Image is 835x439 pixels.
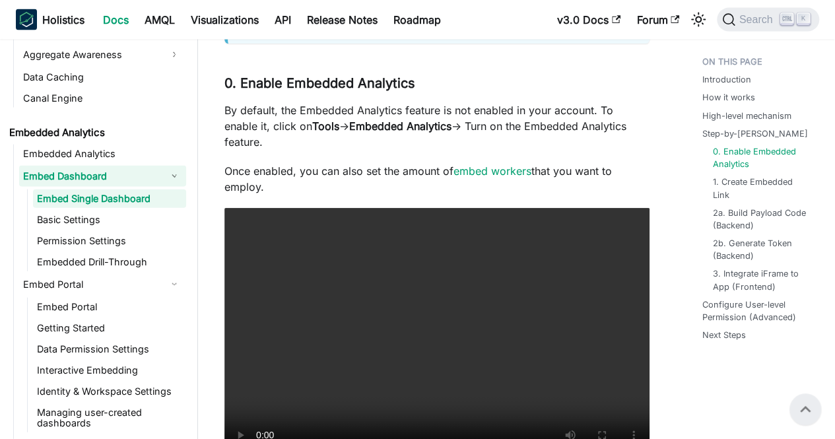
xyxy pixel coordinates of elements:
a: Forum [628,9,687,30]
a: 0. Enable Embedded Analytics [713,145,809,170]
a: HolisticsHolistics [16,9,84,30]
a: Identity & Workspace Settings [33,382,186,401]
a: Permission Settings [33,232,186,250]
strong: Embedded Analytics [349,119,451,133]
a: embed workers [453,164,531,178]
a: 3. Integrate iFrame to App (Frontend) [713,267,809,292]
a: Interactive Embedding [33,361,186,380]
a: Basic Settings [33,211,186,229]
a: AMQL [137,9,183,30]
a: 1. Create Embedded Link [713,176,809,201]
button: Collapse sidebar category 'Embed Dashboard' [162,166,186,187]
p: Once enabled, you can also set the amount of that you want to employ. [224,163,650,195]
strong: Tools [312,119,339,133]
a: Introduction [702,73,751,86]
a: Data Permission Settings [33,340,186,358]
a: v3.0 Docs [549,9,628,30]
a: Step-by-[PERSON_NAME] [702,127,808,140]
a: Release Notes [299,9,385,30]
a: Docs [95,9,137,30]
a: 2a. Build Payload Code (Backend) [713,207,809,232]
a: Embed Portal [19,274,162,295]
kbd: K [797,13,810,25]
button: Switch between dark and light mode (currently light mode) [688,9,709,30]
a: Configure User-level Permission (Advanced) [702,298,814,323]
a: Embedded Drill-Through [33,253,186,271]
span: Search [735,14,781,26]
a: Aggregate Awareness [19,44,162,65]
a: High-level mechanism [702,110,791,122]
a: API [267,9,299,30]
a: Next Steps [702,329,746,341]
p: By default, the Embedded Analytics feature is not enabled in your account. To enable it, click on... [224,102,650,150]
h3: 0. Enable Embedded Analytics [224,75,650,92]
a: Data Caching [19,68,186,86]
b: Holistics [42,12,84,28]
a: 2b. Generate Token (Backend) [713,237,809,262]
a: How it works [702,91,755,104]
button: Scroll back to top [789,393,821,425]
a: Canal Engine [19,89,186,108]
a: Getting Started [33,319,186,337]
button: Collapse sidebar category 'Embed Portal' [162,274,186,295]
a: Embed Portal [33,298,186,316]
a: Roadmap [385,9,449,30]
a: Visualizations [183,9,267,30]
button: Search (Ctrl+K) [717,8,819,32]
img: Holistics [16,9,37,30]
a: Embedded Analytics [19,145,186,163]
a: Managing user-created dashboards [33,403,186,432]
a: Embed Single Dashboard [33,189,186,208]
a: Embedded Analytics [5,123,186,142]
a: Embed Dashboard [19,166,162,187]
button: Expand sidebar category 'Aggregate Awareness' [162,44,186,65]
